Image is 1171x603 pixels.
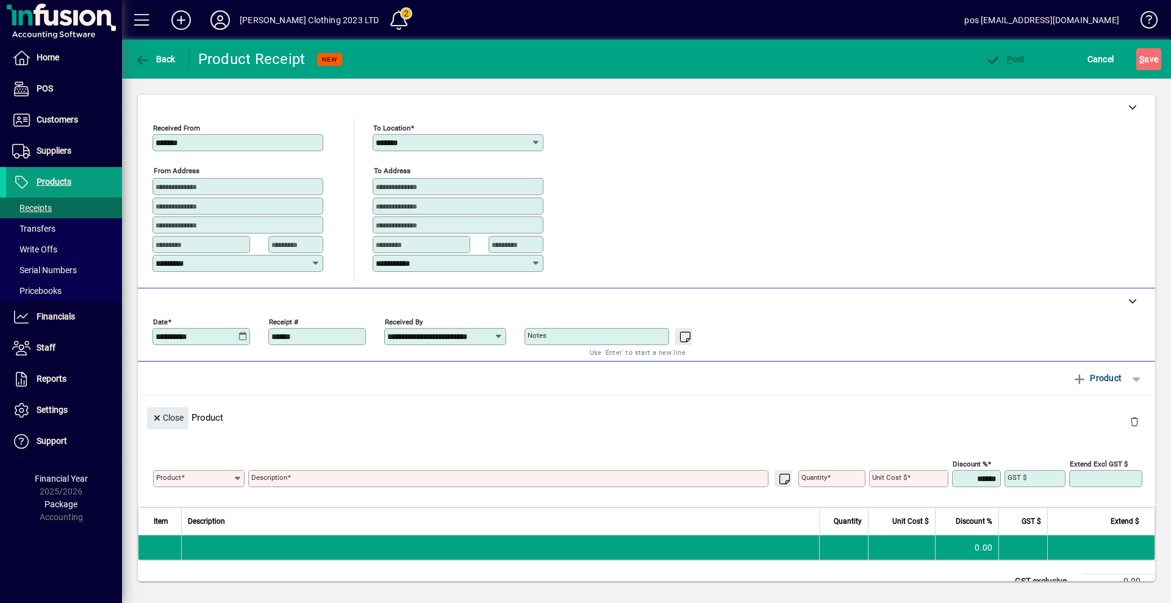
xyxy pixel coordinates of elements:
[834,515,862,528] span: Quantity
[37,343,56,352] span: Staff
[154,515,168,528] span: Item
[1139,49,1158,69] span: ave
[12,265,77,275] span: Serial Numbers
[1084,48,1117,70] button: Cancel
[1120,416,1149,427] app-page-header-button: Delete
[590,345,686,359] mat-hint: Use 'Enter' to start a new line
[892,515,929,528] span: Unit Cost $
[251,473,287,482] mat-label: Description
[45,499,77,509] span: Package
[6,136,122,166] a: Suppliers
[201,9,240,31] button: Profile
[1007,54,1012,64] span: P
[37,115,78,124] span: Customers
[986,54,1025,64] span: ost
[801,473,827,482] mat-label: Quantity
[153,317,168,326] mat-label: Date
[153,124,200,132] mat-label: Received From
[872,473,907,482] mat-label: Unit Cost $
[152,408,184,428] span: Close
[37,177,71,187] span: Products
[37,52,59,62] span: Home
[6,198,122,218] a: Receipts
[6,260,122,280] a: Serial Numbers
[1070,459,1128,468] mat-label: Extend excl GST $
[935,535,998,560] td: 0.00
[37,436,67,446] span: Support
[1009,574,1082,588] td: GST exclusive
[37,312,75,321] span: Financials
[1136,48,1161,70] button: Save
[162,9,201,31] button: Add
[6,280,122,301] a: Pricebooks
[6,105,122,135] a: Customers
[528,331,546,340] mat-label: Notes
[373,124,410,132] mat-label: To location
[6,239,122,260] a: Write Offs
[240,10,379,30] div: [PERSON_NAME] Clothing 2023 LTD
[6,74,122,104] a: POS
[12,224,56,234] span: Transfers
[385,317,423,326] mat-label: Received by
[956,515,992,528] span: Discount %
[6,426,122,457] a: Support
[322,55,337,63] span: NEW
[1120,407,1149,437] button: Delete
[6,218,122,239] a: Transfers
[6,302,122,332] a: Financials
[138,395,1155,440] div: Product
[1008,473,1026,482] mat-label: GST $
[12,244,57,254] span: Write Offs
[132,48,179,70] button: Back
[269,317,298,326] mat-label: Receipt #
[6,395,122,426] a: Settings
[1139,54,1144,64] span: S
[1087,49,1114,69] span: Cancel
[1022,515,1041,528] span: GST $
[37,84,53,93] span: POS
[147,407,188,429] button: Close
[156,473,181,482] mat-label: Product
[37,374,66,384] span: Reports
[144,412,192,423] app-page-header-button: Close
[37,405,68,415] span: Settings
[953,459,987,468] mat-label: Discount %
[983,48,1028,70] button: Post
[12,286,62,296] span: Pricebooks
[964,10,1119,30] div: pos [EMAIL_ADDRESS][DOMAIN_NAME]
[12,203,52,213] span: Receipts
[188,515,225,528] span: Description
[122,48,189,70] app-page-header-button: Back
[6,364,122,394] a: Reports
[135,54,176,64] span: Back
[1111,515,1139,528] span: Extend $
[6,333,122,363] a: Staff
[6,43,122,73] a: Home
[198,49,306,69] div: Product Receipt
[37,146,71,155] span: Suppliers
[1082,574,1155,588] td: 0.00
[1131,2,1156,42] a: Knowledge Base
[35,474,88,483] span: Financial Year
